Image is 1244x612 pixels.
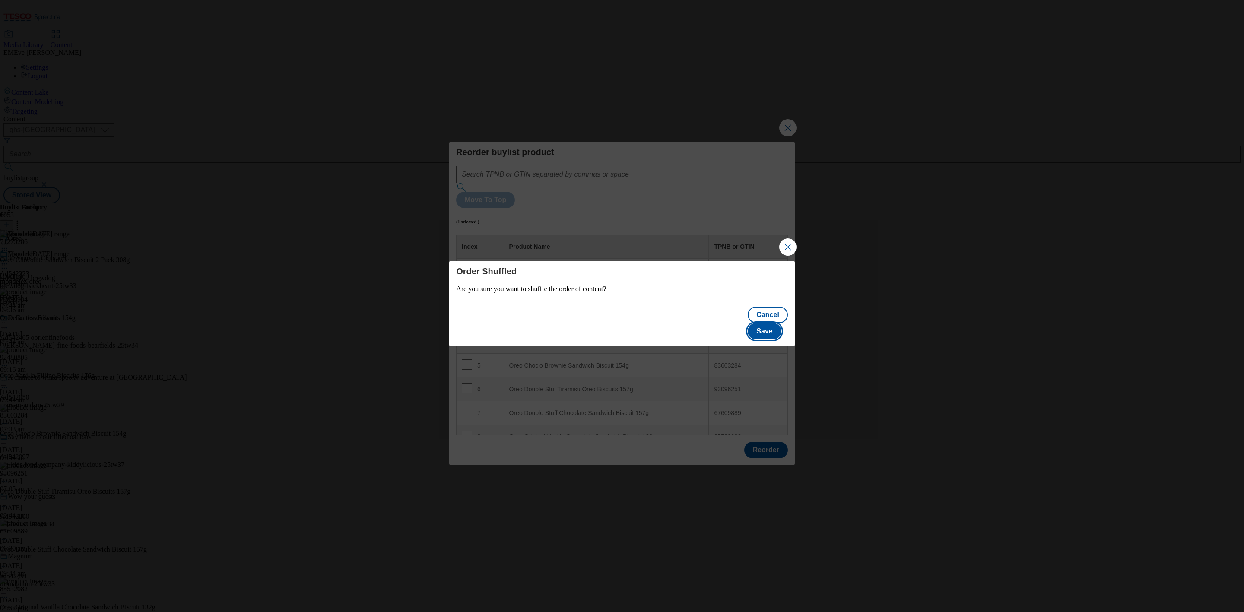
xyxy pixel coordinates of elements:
[748,307,787,323] button: Cancel
[748,323,781,339] button: Save
[779,238,797,256] button: Close Modal
[456,285,788,293] p: Are you sure you want to shuffle the order of content?
[449,261,795,346] div: Modal
[456,266,788,276] h4: Order Shuffled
